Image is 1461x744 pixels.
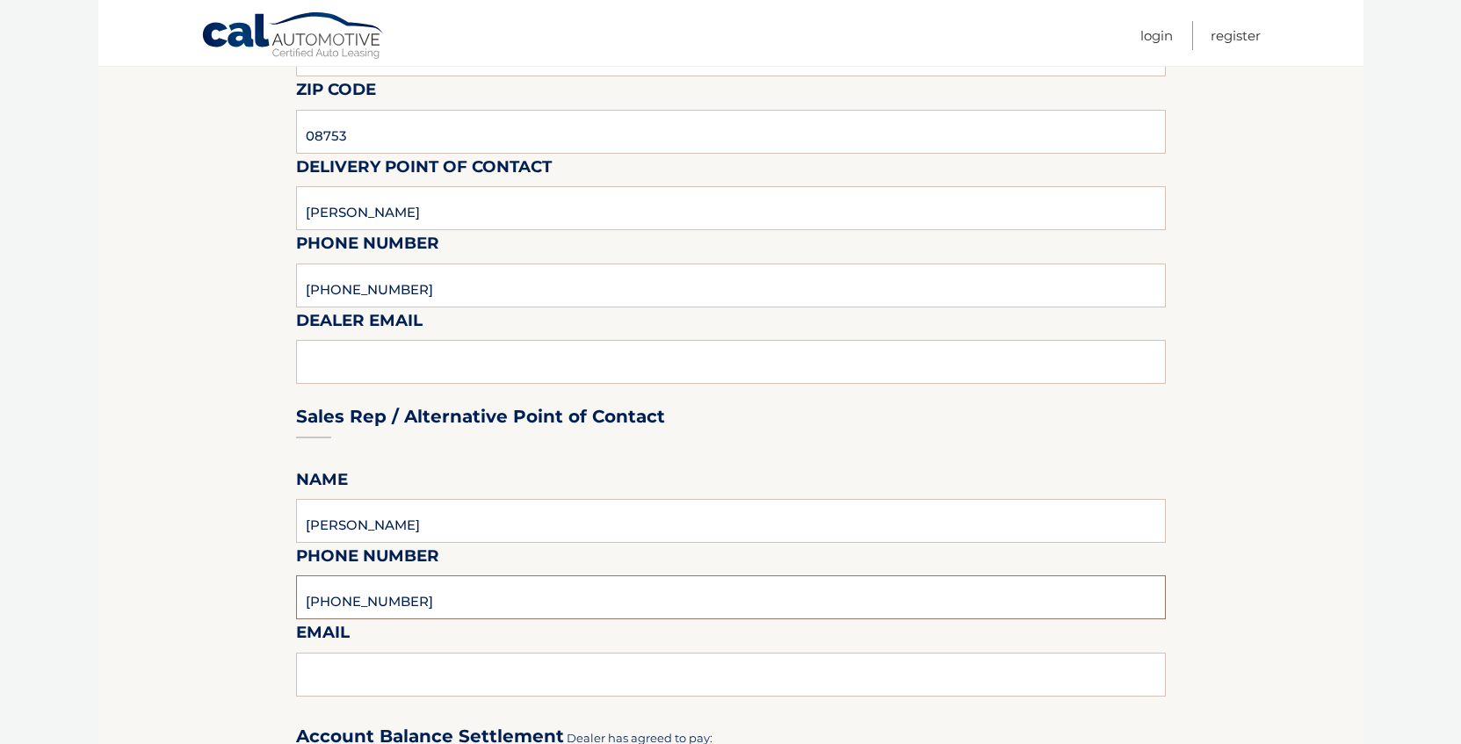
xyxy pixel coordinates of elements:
[296,230,439,263] label: Phone Number
[1140,21,1173,50] a: Login
[296,307,423,340] label: Dealer Email
[296,619,350,652] label: Email
[296,76,376,109] label: Zip Code
[296,466,348,499] label: Name
[1211,21,1261,50] a: Register
[296,154,552,186] label: Delivery Point of Contact
[296,543,439,575] label: Phone Number
[201,11,386,62] a: Cal Automotive
[296,406,665,428] h3: Sales Rep / Alternative Point of Contact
